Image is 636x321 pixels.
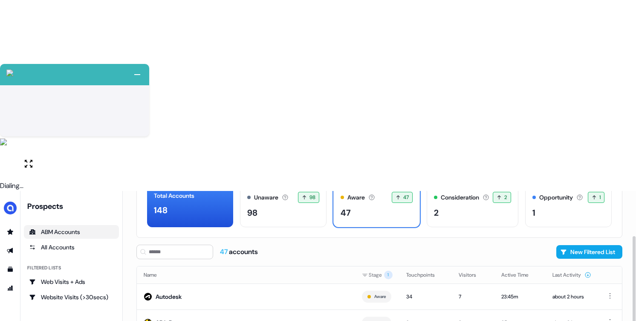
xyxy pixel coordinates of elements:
a: Go to Web Visits + Ads [24,275,119,289]
div: Website Visits (>30secs) [29,293,114,301]
span: 1 [384,271,393,279]
a: Go to Website Visits (>30secs) [24,290,119,304]
a: Go to attribution [3,281,17,295]
button: New Filtered List [556,245,622,259]
div: 47 [341,206,351,219]
a: Go to prospects [3,225,17,239]
div: 1 [532,206,535,219]
span: 47 [220,247,229,256]
div: Filtered lists [27,264,61,272]
div: Web Visits + Ads [29,278,114,286]
div: Stage [362,271,393,279]
div: 2 [434,206,439,219]
div: 148 [154,204,168,217]
div: Autodesk [156,292,182,301]
div: All Accounts [29,243,114,252]
div: Aware [347,193,365,202]
div: Unaware [254,193,278,202]
div: Total Accounts [154,191,194,200]
a: Go to outbound experience [3,244,17,257]
a: ABM Accounts [24,225,119,239]
button: Visitors [459,267,486,283]
span: 2 [504,193,507,202]
button: Active Time [501,267,539,283]
a: Go to templates [3,263,17,276]
th: Name [137,266,355,283]
a: All accounts [24,240,119,254]
span: 1 [599,193,601,202]
div: Consideration [441,193,479,202]
div: Opportunity [539,193,573,202]
span: 98 [309,193,316,202]
div: ABM Accounts [29,228,114,236]
span: 47 [403,193,409,202]
button: Touchpoints [406,267,445,283]
div: Prospects [27,201,119,211]
button: Last Activity [552,267,591,283]
div: 34 [406,292,445,301]
img: callcloud-icon-white-35.svg [6,69,13,76]
div: accounts [220,247,258,257]
button: Aware [374,293,386,301]
div: 98 [247,206,257,219]
div: about 2 hours [552,292,591,301]
div: 23:45m [501,292,539,301]
div: 7 [459,292,488,301]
